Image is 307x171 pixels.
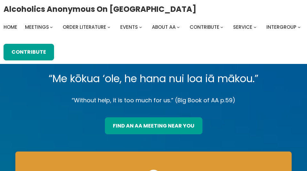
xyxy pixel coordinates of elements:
a: find an aa meeting near you [105,117,202,134]
button: Contribute submenu [220,26,223,28]
span: About AA [152,24,176,30]
a: About AA [152,23,176,32]
a: Home [4,23,17,32]
span: Events [120,24,138,30]
button: Events submenu [139,26,142,28]
a: Contribute [190,23,219,32]
button: Service submenu [254,26,256,28]
a: Events [120,23,138,32]
button: Order Literature submenu [107,26,110,28]
span: Service [233,24,252,30]
p: “Without help, it is too much for us.” (Big Book of AA p.59) [15,95,292,105]
a: Intergroup [266,23,296,32]
span: Contribute [190,24,219,30]
a: Service [233,23,252,32]
a: Contribute [4,44,54,60]
nav: Intergroup [4,23,303,32]
a: Alcoholics Anonymous on [GEOGRAPHIC_DATA] [4,2,196,16]
span: Meetings [25,24,49,30]
span: Intergroup [266,24,296,30]
button: Meetings submenu [50,26,53,28]
button: Intergroup submenu [298,26,301,28]
p: “Me kōkua ‘ole, he hana nui loa iā mākou.” [15,70,292,88]
span: Home [4,24,17,30]
a: Meetings [25,23,49,32]
span: Order Literature [63,24,106,30]
button: About AA submenu [177,26,180,28]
